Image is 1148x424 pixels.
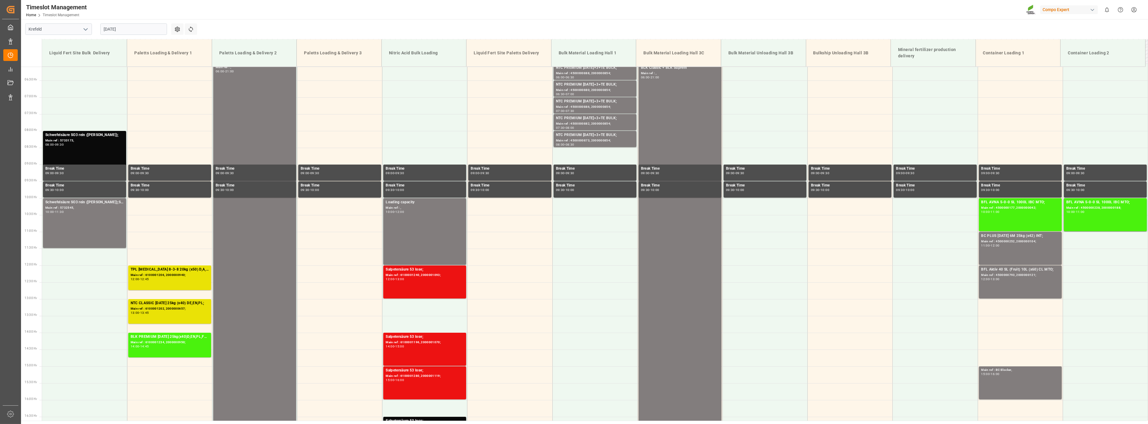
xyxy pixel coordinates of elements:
[386,345,394,348] div: 14:00
[25,380,37,384] span: 15:30 Hr
[131,340,209,345] div: Main ref : 6100001234, 2000000950;
[566,76,574,79] div: 06:30
[131,300,209,306] div: NTC CLASSIC [DATE] 25kg (x40) DE,EN,PL;
[45,143,54,146] div: 08:00
[990,244,991,247] div: -
[55,189,64,191] div: 10:00
[395,172,404,174] div: 09:30
[811,166,889,172] div: Break Time
[564,172,565,174] div: -
[906,189,914,191] div: 10:00
[556,143,565,146] div: 08:00
[566,126,574,129] div: 08:00
[386,374,464,379] div: Main ref : 6100001280, 2000001119;
[981,368,1059,373] div: Main ref : BC Blocker,
[471,47,546,59] div: Liquid Fert Site Paletts Delivery
[651,76,659,79] div: 21:00
[896,166,974,172] div: Break Time
[25,145,37,148] span: 08:30 Hr
[820,172,821,174] div: -
[641,65,719,71] div: BLK Classic + BLK Suprem
[641,76,650,79] div: 06:00
[216,70,224,73] div: 06:00
[564,110,565,112] div: -
[566,172,574,174] div: 09:30
[735,172,736,174] div: -
[981,47,1056,59] div: Container Loading 1
[131,278,139,280] div: 12:00
[131,172,139,174] div: 09:00
[25,313,37,316] span: 13:30 Hr
[25,162,37,165] span: 09:00 Hr
[25,78,37,81] span: 06:30 Hr
[556,110,565,112] div: 07:00
[981,233,1059,239] div: BC PLUS [DATE] 6M 25kg (x42) INT;
[1066,199,1144,205] div: BFL AVNA 5-0-0 SL 1000L IBC MTO;
[386,205,464,210] div: Main ref : ,
[131,311,139,314] div: 13:00
[821,189,829,191] div: 10:00
[310,189,319,191] div: 10:00
[726,172,735,174] div: 09:00
[140,311,149,314] div: 13:45
[981,267,1059,273] div: BFL Aktiv 40 SL (Fruit) 10L (x60) CL MTO;
[811,183,889,189] div: Break Time
[1076,172,1085,174] div: 09:30
[981,166,1059,172] div: Break Time
[481,189,489,191] div: 10:00
[556,93,565,95] div: 06:30
[564,76,565,79] div: -
[906,172,914,174] div: 09:30
[140,189,149,191] div: 10:00
[25,347,37,350] span: 14:30 Hr
[386,172,394,174] div: 09:00
[990,172,991,174] div: -
[45,166,124,172] div: Break Time
[471,183,549,189] div: Break Time
[726,47,801,59] div: Bulk Material Unloading Hall 3B
[650,189,651,191] div: -
[131,166,209,172] div: Break Time
[556,166,634,172] div: Break Time
[896,183,974,189] div: Break Time
[131,345,139,348] div: 14:00
[896,189,905,191] div: 09:30
[216,183,294,189] div: Break Time
[386,334,464,340] div: Salpetersäure 53 lose;
[991,278,1000,280] div: 13:00
[386,166,464,172] div: Break Time
[386,183,464,189] div: Break Time
[736,172,744,174] div: 09:30
[566,143,574,146] div: 08:30
[216,172,224,174] div: 09:00
[25,246,37,249] span: 11:30 Hr
[301,189,309,191] div: 09:30
[556,115,634,121] div: NTC PREMIUM [DATE]+3+TE BULK;
[1066,172,1075,174] div: 09:00
[25,195,37,199] span: 10:00 Hr
[981,373,990,375] div: 15:00
[566,189,574,191] div: 10:00
[302,47,377,59] div: Paletts Loading & Delivery 3
[25,229,37,232] span: 11:00 Hr
[556,121,634,126] div: Main ref : 4500000882, 2000000854;
[641,166,719,172] div: Break Time
[981,205,1059,210] div: Main ref : 4500000177, 2000000042;
[225,172,234,174] div: 09:30
[1100,3,1114,17] button: show 0 new notifications
[25,330,37,333] span: 14:00 Hr
[26,3,87,12] div: Timeslot Management
[224,70,225,73] div: -
[991,189,1000,191] div: 10:00
[25,414,37,417] span: 16:30 Hr
[1065,47,1140,59] div: Container Loading 2
[139,172,140,174] div: -
[564,189,565,191] div: -
[395,210,404,213] div: 12:00
[990,210,991,213] div: -
[25,128,37,132] span: 08:00 Hr
[139,311,140,314] div: -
